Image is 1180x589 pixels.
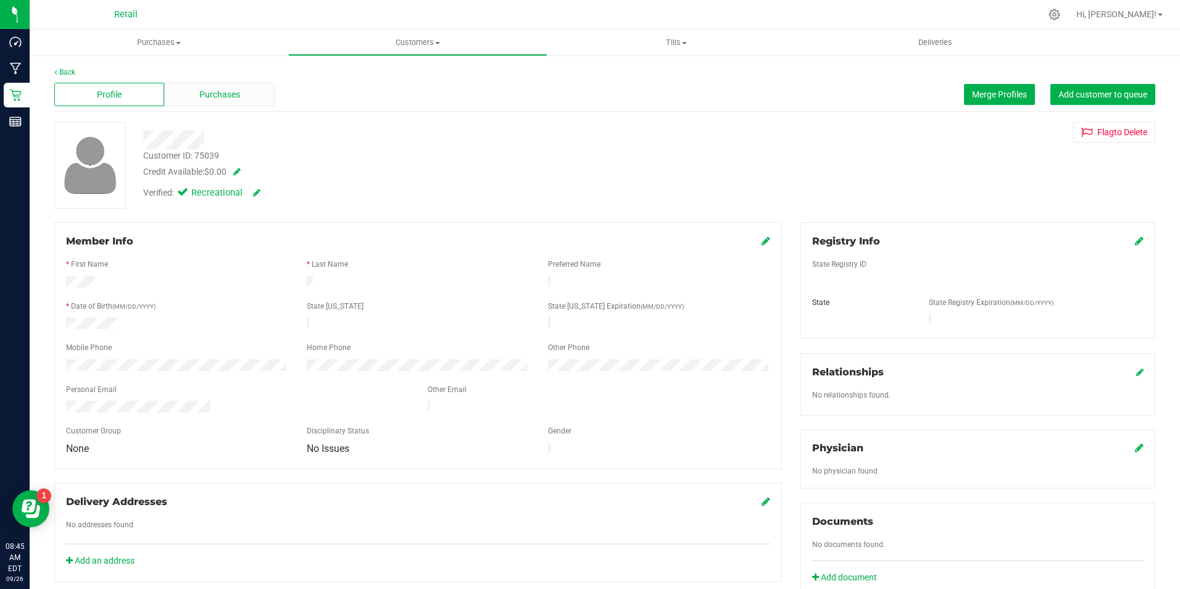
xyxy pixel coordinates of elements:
span: Purchases [30,37,288,48]
a: Customers [288,30,547,56]
span: None [66,443,89,454]
label: Preferred Name [548,259,600,270]
span: No physician found. [812,467,879,475]
label: State Registry Expiration [929,297,1053,308]
label: State Registry ID [812,259,866,270]
label: Other Email [428,384,467,395]
iframe: Resource center [12,490,49,527]
span: Retail [114,9,138,20]
inline-svg: Dashboard [9,36,22,48]
label: State [US_STATE] Expiration [548,301,684,312]
span: Profile [97,88,122,101]
label: Gender [548,425,571,437]
label: Other Phone [548,342,589,353]
div: Customer ID: 75039 [143,149,219,162]
span: Recreational [191,186,241,200]
label: First Name [71,259,108,270]
img: user-icon.png [58,133,123,197]
span: No documents found. [812,540,885,549]
inline-svg: Retail [9,89,22,101]
p: 09/26 [6,574,24,583]
label: Customer Group [66,425,121,437]
label: Disciplinary Status [307,425,369,437]
button: Flagto Delete [1073,122,1155,143]
span: $0.00 [204,167,226,177]
span: Deliveries [902,37,969,48]
div: State [803,297,920,308]
a: Tills [547,30,806,56]
label: Date of Birth [71,301,156,312]
span: Customers [289,37,546,48]
div: Verified: [143,186,260,200]
inline-svg: Manufacturing [9,62,22,75]
span: Physician [812,442,863,454]
a: Add an address [66,556,135,566]
span: Hi, [PERSON_NAME]! [1076,9,1157,19]
span: Documents [812,516,873,527]
label: Personal Email [66,384,117,395]
span: Merge Profiles [972,90,1027,99]
span: (MM/DD/YYYY) [1010,299,1053,306]
p: 08:45 AM EDT [6,541,24,574]
div: Credit Available: [143,165,684,178]
label: No relationships found. [812,390,891,401]
span: Tills [548,37,805,48]
inline-svg: Reports [9,115,22,128]
button: Merge Profiles [964,84,1035,105]
div: Manage settings [1047,9,1062,20]
span: Delivery Addresses [66,496,167,508]
iframe: Resource center unread badge [36,488,51,503]
span: Registry Info [812,235,880,247]
span: No Issues [307,443,349,454]
a: Purchases [30,30,288,56]
span: Relationships [812,366,884,378]
a: Deliveries [806,30,1065,56]
a: Add document [812,571,883,584]
label: State [US_STATE] [307,301,364,312]
label: Home Phone [307,342,351,353]
label: No addresses found [66,519,133,530]
span: Purchases [199,88,240,101]
label: Mobile Phone [66,342,112,353]
a: Back [54,68,75,77]
span: Add customer to queue [1058,90,1147,99]
label: Last Name [312,259,348,270]
span: Member Info [66,235,133,247]
span: (MM/DD/YYYY) [112,303,156,310]
button: Add customer to queue [1050,84,1155,105]
span: (MM/DD/YYYY) [641,303,684,310]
